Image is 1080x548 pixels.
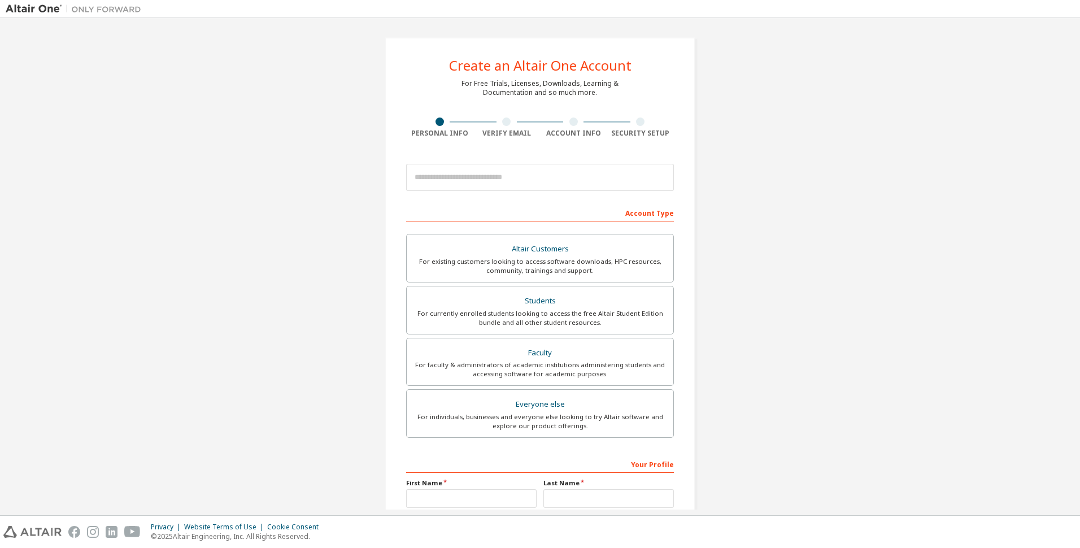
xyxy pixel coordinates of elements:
div: Create an Altair One Account [449,59,632,72]
div: Cookie Consent [267,523,325,532]
div: Account Info [540,129,607,138]
img: Altair One [6,3,147,15]
div: Students [413,293,667,309]
label: Last Name [543,479,674,488]
div: Privacy [151,523,184,532]
img: youtube.svg [124,526,141,538]
div: Verify Email [473,129,541,138]
p: © 2025 Altair Engineering, Inc. All Rights Reserved. [151,532,325,541]
img: facebook.svg [68,526,80,538]
div: For Free Trials, Licenses, Downloads, Learning & Documentation and so much more. [461,79,619,97]
div: For faculty & administrators of academic institutions administering students and accessing softwa... [413,360,667,379]
div: Altair Customers [413,241,667,257]
div: For existing customers looking to access software downloads, HPC resources, community, trainings ... [413,257,667,275]
div: Personal Info [406,129,473,138]
div: Security Setup [607,129,674,138]
div: Everyone else [413,397,667,412]
div: Account Type [406,203,674,221]
img: instagram.svg [87,526,99,538]
label: First Name [406,479,537,488]
img: altair_logo.svg [3,526,62,538]
div: For individuals, businesses and everyone else looking to try Altair software and explore our prod... [413,412,667,430]
img: linkedin.svg [106,526,117,538]
div: For currently enrolled students looking to access the free Altair Student Edition bundle and all ... [413,309,667,327]
div: Faculty [413,345,667,361]
div: Website Terms of Use [184,523,267,532]
div: Your Profile [406,455,674,473]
